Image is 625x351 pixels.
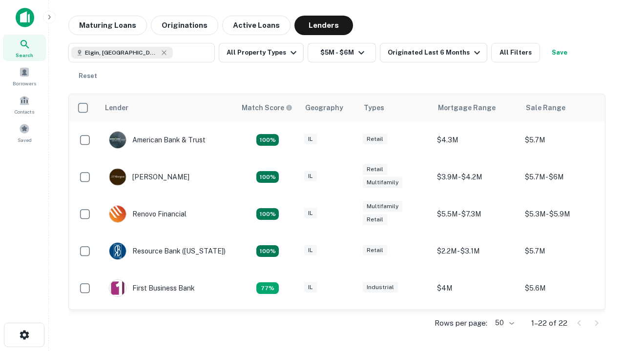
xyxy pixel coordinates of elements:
span: Search [16,51,33,59]
div: Retail [363,245,387,256]
td: $3.9M - $4.2M [432,158,520,195]
div: Matching Properties: 4, hasApolloMatch: undefined [256,245,279,257]
div: Retail [363,164,387,175]
td: $3.1M [432,307,520,344]
div: Resource Bank ([US_STATE]) [109,242,226,260]
span: Saved [18,136,32,144]
td: $5.3M - $5.9M [520,195,608,233]
div: Geography [305,102,343,114]
button: All Property Types [219,43,304,62]
div: Matching Properties: 7, hasApolloMatch: undefined [256,134,279,146]
div: Retail [363,134,387,145]
td: $2.2M - $3.1M [432,233,520,270]
div: IL [304,208,317,219]
td: $5.7M [520,121,608,158]
div: Originated Last 6 Months [388,47,483,58]
th: Sale Range [520,94,608,121]
span: Borrowers [13,79,36,87]
button: Lenders [294,16,353,35]
button: Originated Last 6 Months [380,43,487,62]
div: Types [364,102,384,114]
button: All Filters [491,43,540,62]
img: capitalize-icon.png [16,8,34,27]
p: 1–22 of 22 [531,317,567,329]
button: Originations [151,16,218,35]
span: Contacts [15,108,34,116]
th: Capitalize uses an advanced AI algorithm to match your search with the best lender. The match sco... [236,94,299,121]
td: $5.6M [520,270,608,307]
button: Maturing Loans [68,16,147,35]
button: Save your search to get updates of matches that match your search criteria. [544,43,575,62]
button: Reset [72,66,104,86]
td: $4M [432,270,520,307]
button: $5M - $6M [308,43,376,62]
div: Capitalize uses an advanced AI algorithm to match your search with the best lender. The match sco... [242,102,292,113]
img: picture [109,169,126,185]
th: Types [358,94,432,121]
div: Matching Properties: 3, hasApolloMatch: undefined [256,282,279,294]
a: Borrowers [3,63,46,89]
div: First Business Bank [109,279,195,297]
div: Mortgage Range [438,102,496,114]
div: IL [304,245,317,256]
div: Renovo Financial [109,205,187,223]
img: picture [109,280,126,296]
div: 50 [491,316,516,330]
th: Lender [99,94,236,121]
div: [PERSON_NAME] [109,168,189,186]
div: IL [304,171,317,182]
div: Multifamily [363,201,402,212]
th: Mortgage Range [432,94,520,121]
td: $5.1M [520,307,608,344]
div: IL [304,282,317,293]
div: Matching Properties: 4, hasApolloMatch: undefined [256,208,279,220]
h6: Match Score [242,102,291,113]
div: Matching Properties: 4, hasApolloMatch: undefined [256,171,279,183]
a: Search [3,35,46,61]
div: Industrial [363,282,398,293]
div: Sale Range [526,102,565,114]
td: $4.3M [432,121,520,158]
div: Multifamily [363,177,402,188]
a: Saved [3,119,46,146]
td: $5.5M - $7.3M [432,195,520,233]
div: Retail [363,214,387,225]
img: picture [109,132,126,148]
a: Contacts [3,91,46,117]
div: Lender [105,102,128,114]
div: IL [304,134,317,145]
td: $5.7M - $6M [520,158,608,195]
p: Rows per page: [435,317,487,329]
img: picture [109,243,126,259]
div: American Bank & Trust [109,131,206,149]
td: $5.7M [520,233,608,270]
button: Active Loans [222,16,291,35]
img: picture [109,206,126,222]
iframe: Chat Widget [576,242,625,289]
span: Elgin, [GEOGRAPHIC_DATA], [GEOGRAPHIC_DATA] [85,48,158,57]
th: Geography [299,94,358,121]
